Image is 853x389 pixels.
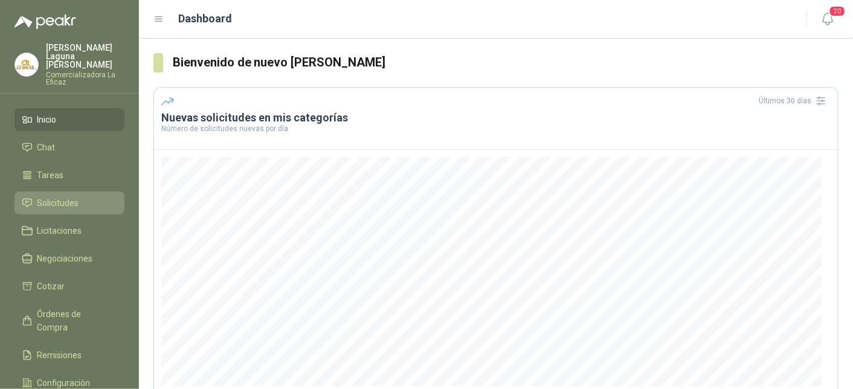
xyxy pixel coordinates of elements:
[37,252,93,265] span: Negociaciones
[37,113,57,126] span: Inicio
[14,275,124,298] a: Cotizar
[37,280,65,293] span: Cotizar
[37,307,113,334] span: Órdenes de Compra
[161,111,831,125] h3: Nuevas solicitudes en mis categorías
[14,14,76,29] img: Logo peakr
[37,349,82,362] span: Remisiones
[161,125,831,132] p: Número de solicitudes nuevas por día
[759,91,831,111] div: Últimos 30 días
[817,8,839,30] button: 20
[37,196,79,210] span: Solicitudes
[15,53,38,76] img: Company Logo
[14,303,124,339] a: Órdenes de Compra
[46,43,124,69] p: [PERSON_NAME] Laguna [PERSON_NAME]
[173,53,839,72] h3: Bienvenido de nuevo [PERSON_NAME]
[14,164,124,187] a: Tareas
[14,108,124,131] a: Inicio
[829,5,846,17] span: 20
[14,344,124,367] a: Remisiones
[14,247,124,270] a: Negociaciones
[37,224,82,237] span: Licitaciones
[37,169,64,182] span: Tareas
[14,219,124,242] a: Licitaciones
[46,71,124,86] p: Comercializadora La Eficaz
[14,191,124,214] a: Solicitudes
[179,10,233,27] h1: Dashboard
[37,141,56,154] span: Chat
[14,136,124,159] a: Chat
